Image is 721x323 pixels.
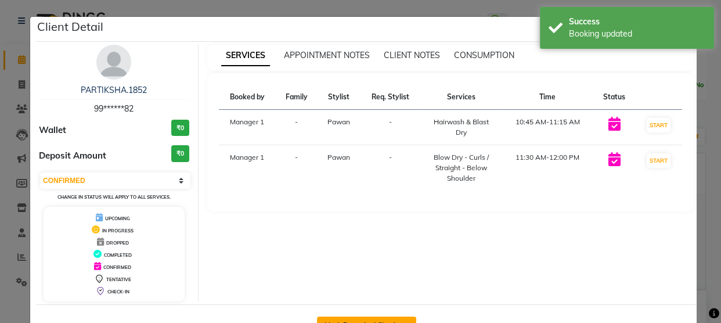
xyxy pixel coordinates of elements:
[57,194,171,200] small: Change in status will apply to all services.
[360,145,420,191] td: -
[427,117,495,138] div: Hairwash & Blast Dry
[104,252,132,258] span: COMPLETED
[171,145,189,162] h3: ₹0
[593,85,635,110] th: Status
[106,240,129,246] span: DROPPED
[39,149,106,163] span: Deposit Amount
[39,124,66,137] span: Wallet
[276,145,318,191] td: -
[219,110,276,145] td: Manager 1
[107,289,129,295] span: CHECK-IN
[102,228,134,234] span: IN PROGRESS
[384,50,440,60] span: CLIENT NOTES
[647,118,670,132] button: START
[318,85,360,110] th: Stylist
[427,152,495,184] div: Blow Dry - Curls / Straight - Below Shoulder
[221,45,270,66] span: SERVICES
[647,153,670,168] button: START
[219,145,276,191] td: Manager 1
[502,110,593,145] td: 10:45 AM-11:15 AM
[502,85,593,110] th: Time
[105,216,130,221] span: UPCOMING
[106,277,131,282] span: TENTATIVE
[454,50,514,60] span: CONSUMPTION
[96,45,131,80] img: avatar
[219,85,276,110] th: Booked by
[569,28,705,40] div: Booking updated
[327,117,350,126] span: Pawan
[420,85,502,110] th: Services
[360,110,420,145] td: -
[276,85,318,110] th: Family
[171,120,189,137] h3: ₹0
[276,110,318,145] td: -
[37,18,103,35] h5: Client Detail
[502,145,593,191] td: 11:30 AM-12:00 PM
[360,85,420,110] th: Req. Stylist
[569,16,705,28] div: Success
[284,50,370,60] span: APPOINTMENT NOTES
[81,85,147,95] a: PARTIKSHA.1852
[103,264,131,270] span: CONFIRMED
[327,153,350,162] span: Pawan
